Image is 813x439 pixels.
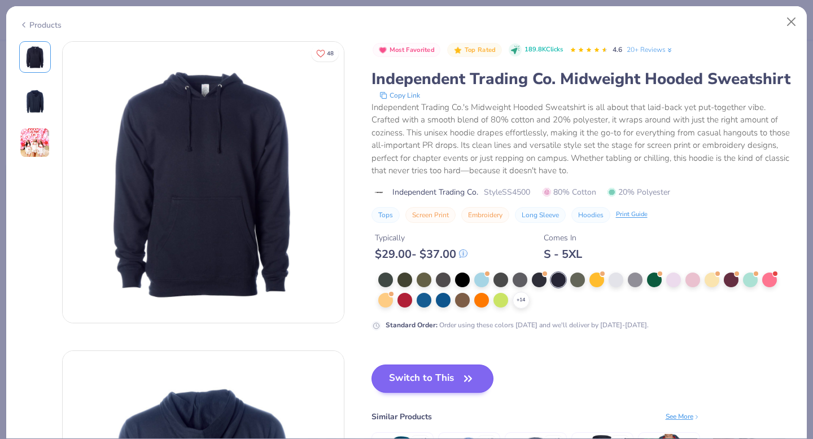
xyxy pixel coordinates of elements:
[19,19,62,31] div: Products
[607,186,670,198] span: 20% Polyester
[375,232,467,244] div: Typically
[371,101,794,177] div: Independent Trading Co.'s Midweight Hooded Sweatshirt is all about that laid-back yet put-togethe...
[524,45,563,55] span: 189.8K Clicks
[447,43,501,58] button: Badge Button
[371,207,400,223] button: Tops
[327,51,334,56] span: 48
[515,207,566,223] button: Long Sleeve
[616,210,648,219] div: Print Guide
[373,43,441,58] button: Badge Button
[371,411,432,423] div: Similar Products
[386,320,649,330] div: Order using these colors [DATE] and we'll deliver by [DATE]-[DATE].
[544,247,582,261] div: S - 5XL
[613,45,622,54] span: 4.6
[544,232,582,244] div: Comes In
[405,207,456,223] button: Screen Print
[453,46,462,55] img: Top Rated sort
[378,46,387,55] img: Most Favorited sort
[666,411,700,422] div: See More
[20,128,50,158] img: User generated content
[571,207,610,223] button: Hoodies
[392,186,478,198] span: Independent Trading Co.
[465,47,496,53] span: Top Rated
[543,186,596,198] span: 80% Cotton
[386,321,438,330] strong: Standard Order :
[627,45,674,55] a: 20+ Reviews
[63,42,344,323] img: Front
[371,365,494,393] button: Switch to This
[390,47,435,53] span: Most Favorited
[484,186,530,198] span: Style SS4500
[21,86,49,113] img: Back
[781,11,802,33] button: Close
[371,188,387,197] img: brand logo
[371,68,794,90] div: Independent Trading Co. Midweight Hooded Sweatshirt
[517,296,525,304] span: + 14
[375,247,467,261] div: $ 29.00 - $ 37.00
[461,207,509,223] button: Embroidery
[376,90,423,101] button: copy to clipboard
[21,43,49,71] img: Front
[311,45,339,62] button: Like
[570,41,608,59] div: 4.6 Stars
